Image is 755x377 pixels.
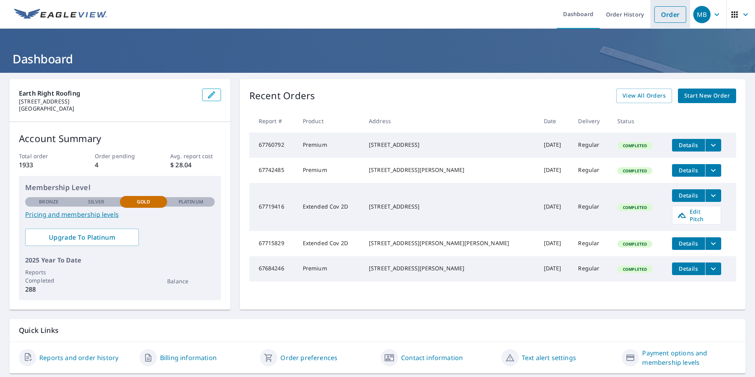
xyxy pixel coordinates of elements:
[160,353,217,362] a: Billing information
[39,198,59,205] p: Bronze
[88,198,105,205] p: Silver
[19,98,196,105] p: [STREET_ADDRESS]
[677,265,700,272] span: Details
[678,89,736,103] a: Start New Order
[369,141,531,149] div: [STREET_ADDRESS]
[296,133,363,158] td: Premium
[25,182,215,193] p: Membership Level
[249,256,296,281] td: 67684246
[280,353,337,362] a: Order preferences
[369,264,531,272] div: [STREET_ADDRESS][PERSON_NAME]
[572,158,611,183] td: Regular
[672,164,705,177] button: detailsBtn-67742485
[538,133,572,158] td: [DATE]
[538,256,572,281] td: [DATE]
[672,237,705,250] button: detailsBtn-67715829
[705,164,721,177] button: filesDropdownBtn-67742485
[538,231,572,256] td: [DATE]
[705,237,721,250] button: filesDropdownBtn-67715829
[705,139,721,152] button: filesDropdownBtn-67760792
[616,89,672,103] a: View All Orders
[249,109,296,133] th: Report #
[705,189,721,202] button: filesDropdownBtn-67719416
[296,109,363,133] th: Product
[137,198,150,205] p: Gold
[296,256,363,281] td: Premium
[572,231,611,256] td: Regular
[25,268,72,285] p: Reports Completed
[25,255,215,265] p: 2025 Year To Date
[249,183,296,231] td: 67719416
[25,210,215,219] a: Pricing and membership levels
[296,183,363,231] td: Extended Cov 2D
[705,262,721,275] button: filesDropdownBtn-67684246
[249,89,315,103] p: Recent Orders
[19,89,196,98] p: Earth Right Roofing
[572,183,611,231] td: Regular
[618,266,652,272] span: Completed
[693,6,711,23] div: MB
[296,231,363,256] td: Extended Cov 2D
[14,9,107,20] img: EV Logo
[618,168,652,174] span: Completed
[618,241,652,247] span: Completed
[677,141,700,149] span: Details
[672,206,721,225] a: Edit Pitch
[618,205,652,210] span: Completed
[572,109,611,133] th: Delivery
[538,183,572,231] td: [DATE]
[401,353,463,362] a: Contact information
[31,233,133,242] span: Upgrade To Platinum
[19,160,69,170] p: 1933
[369,239,531,247] div: [STREET_ADDRESS][PERSON_NAME][PERSON_NAME]
[369,203,531,211] div: [STREET_ADDRESS]
[9,51,746,67] h1: Dashboard
[672,262,705,275] button: detailsBtn-67684246
[170,152,221,160] p: Avg. report cost
[25,229,139,246] a: Upgrade To Platinum
[249,133,296,158] td: 67760792
[95,152,145,160] p: Order pending
[672,189,705,202] button: detailsBtn-67719416
[170,160,221,170] p: $ 28.04
[622,91,666,101] span: View All Orders
[522,353,576,362] a: Text alert settings
[179,198,203,205] p: Platinum
[684,91,730,101] span: Start New Order
[95,160,145,170] p: 4
[677,208,716,223] span: Edit Pitch
[538,109,572,133] th: Date
[19,325,736,335] p: Quick Links
[677,192,700,199] span: Details
[39,353,118,362] a: Reports and order history
[572,256,611,281] td: Regular
[249,158,296,183] td: 67742485
[19,131,221,146] p: Account Summary
[369,166,531,174] div: [STREET_ADDRESS][PERSON_NAME]
[538,158,572,183] td: [DATE]
[296,158,363,183] td: Premium
[19,105,196,112] p: [GEOGRAPHIC_DATA]
[25,285,72,294] p: 288
[677,240,700,247] span: Details
[611,109,666,133] th: Status
[572,133,611,158] td: Regular
[677,166,700,174] span: Details
[672,139,705,152] button: detailsBtn-67760792
[654,6,686,23] a: Order
[618,143,652,148] span: Completed
[363,109,538,133] th: Address
[642,348,736,367] a: Payment options and membership levels
[19,152,69,160] p: Total order
[167,277,214,285] p: Balance
[249,231,296,256] td: 67715829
